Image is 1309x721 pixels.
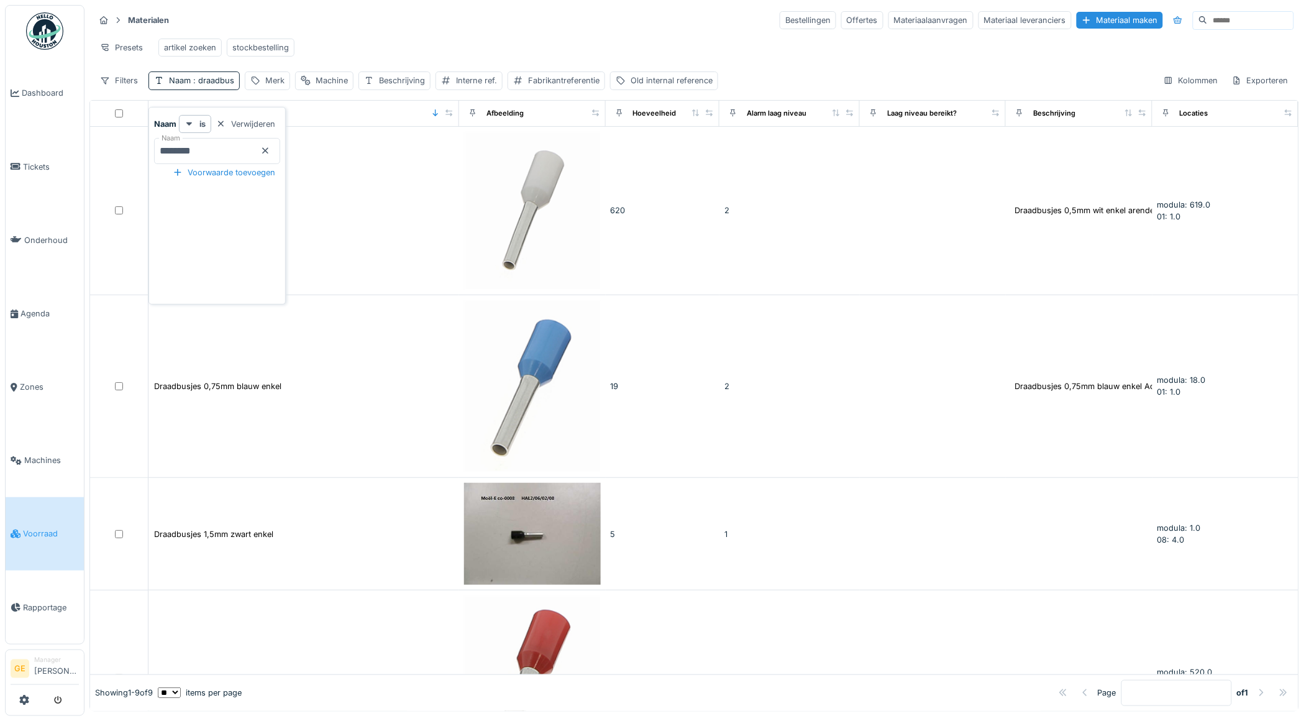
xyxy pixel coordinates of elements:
div: Beschrijving [1033,108,1075,119]
div: Bestellingen [780,11,836,29]
strong: Naam [154,118,176,130]
img: Draadbusjes 0,5mm wit enkel [464,132,600,290]
span: Machines [24,454,79,466]
div: Merk [265,75,285,86]
div: Manager [34,655,79,664]
span: modula: 18.0 [1157,375,1206,385]
li: [PERSON_NAME] [34,655,79,682]
span: : draadbus [191,76,234,85]
div: Filters [94,71,144,90]
div: Alarm laag niveau [747,108,806,119]
div: Afbeelding [486,108,524,119]
div: Machine [316,75,348,86]
img: Badge_color-CXgf-gQk.svg [26,12,63,50]
div: Interne ref. [456,75,497,86]
span: Onderhoud [24,234,79,246]
div: 2 [724,380,855,392]
span: 01: 1.0 [1157,212,1181,221]
div: Draadbusjes 1mm rood enkel [154,673,263,684]
div: Kolommen [1158,71,1224,90]
div: ADERHULZ ENK ROOD 1MM2 (100) Draadbusjes 1mm r... [1015,673,1231,684]
div: 1 [724,528,855,540]
div: Locaties [1180,108,1208,119]
strong: of 1 [1237,687,1249,699]
span: Dashboard [22,87,79,99]
div: Exporteren [1226,71,1294,90]
div: Naam [169,75,234,86]
img: Draadbusjes 1,5mm zwart enkel [464,483,600,585]
div: 522 [611,673,715,684]
span: modula: 520.0 [1157,668,1213,677]
div: Hoeveelheid [633,108,677,119]
strong: Materialen [123,14,174,26]
div: items per page [158,687,242,699]
div: Draadbusjes 0,75mm blauw enkel Adereindhuls ... [1015,380,1205,392]
div: artikel zoeken [164,42,216,53]
div: 620 [611,204,715,216]
span: 01: 1.0 [1157,387,1181,397]
span: Tickets [23,161,79,173]
div: Materiaal leveranciers [978,11,1072,29]
div: Presets [94,39,148,57]
label: Naam [159,133,183,144]
div: Page [1098,687,1116,699]
div: Old internal reference [631,75,713,86]
div: Materiaal maken [1077,12,1163,29]
img: Draadbusjes 0,75mm blauw enkel [464,300,600,472]
div: 2 [724,204,855,216]
div: Draadbusjes 0,5mm wit enkel arendeindhuls Ade... [1015,204,1207,216]
span: Rapportage [23,602,79,613]
span: Voorraad [23,528,79,540]
strong: is [199,118,206,130]
div: Materiaalaanvragen [888,11,974,29]
li: GE [11,659,29,678]
div: Beschrijving [379,75,425,86]
span: Agenda [21,308,79,319]
div: Laag niveau bereikt? [887,108,957,119]
div: Showing 1 - 9 of 9 [95,687,153,699]
div: 5 [611,528,715,540]
span: 08: 4.0 [1157,535,1185,544]
div: Verwijderen [211,116,280,132]
div: Fabrikantreferentie [528,75,600,86]
div: 19 [611,380,715,392]
div: 2 [724,673,855,684]
span: modula: 619.0 [1157,200,1211,209]
div: Draadbusjes 1,5mm zwart enkel [154,528,273,540]
div: stockbestelling [232,42,289,53]
div: Voorwaarde toevoegen [168,164,280,181]
div: Offertes [841,11,883,29]
div: Draadbusjes 0,75mm blauw enkel [154,380,281,392]
span: Zones [20,381,79,393]
span: modula: 1.0 [1157,523,1201,533]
